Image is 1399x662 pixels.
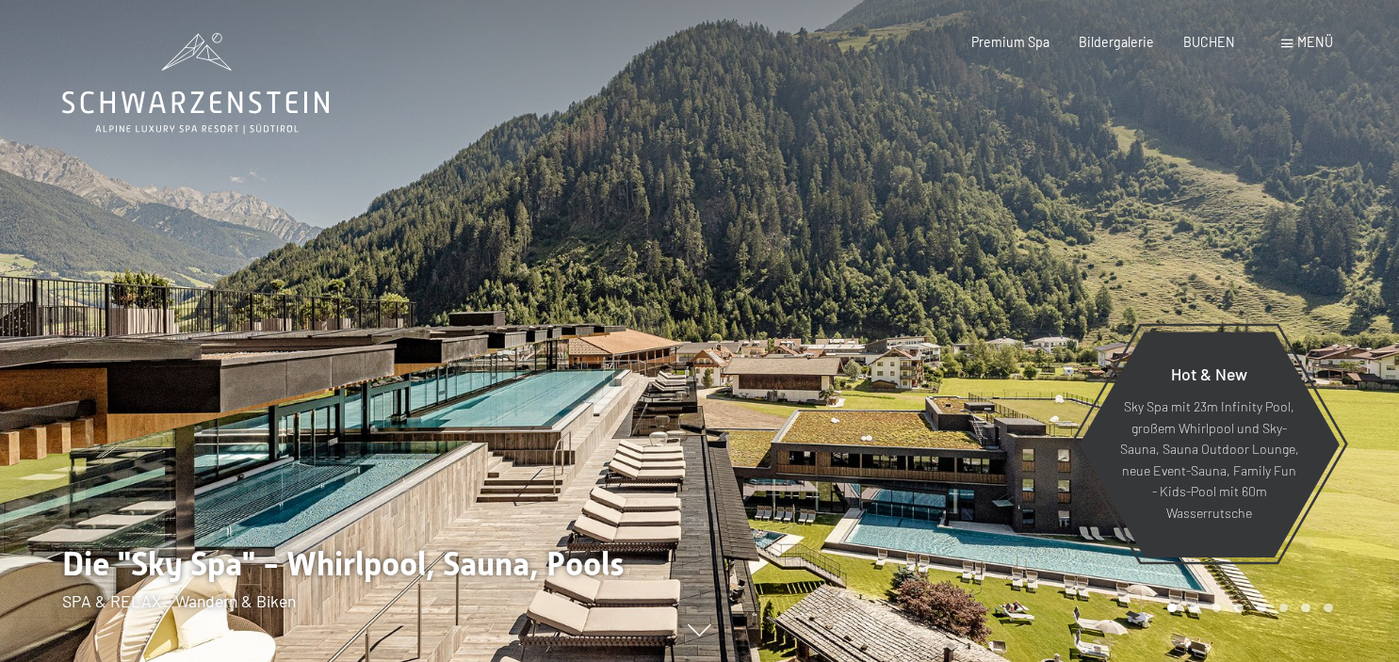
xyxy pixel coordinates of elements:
a: Bildergalerie [1079,34,1154,50]
div: Carousel Page 4 [1234,604,1244,613]
div: Carousel Pagination [1161,604,1332,613]
a: Premium Spa [971,34,1049,50]
span: Hot & New [1171,363,1247,384]
div: Carousel Page 1 (Current Slide) [1167,604,1177,613]
div: Carousel Page 7 [1301,604,1310,613]
span: Menü [1297,34,1333,50]
div: Carousel Page 2 [1190,604,1199,613]
div: Carousel Page 6 [1279,604,1289,613]
a: Hot & New Sky Spa mit 23m Infinity Pool, großem Whirlpool und Sky-Sauna, Sauna Outdoor Lounge, ne... [1078,331,1341,558]
div: Carousel Page 3 [1212,604,1222,613]
a: BUCHEN [1183,34,1235,50]
p: Sky Spa mit 23m Infinity Pool, großem Whirlpool und Sky-Sauna, Sauna Outdoor Lounge, neue Event-S... [1119,397,1299,525]
div: Carousel Page 5 [1257,604,1266,613]
div: Carousel Page 8 [1324,604,1333,613]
